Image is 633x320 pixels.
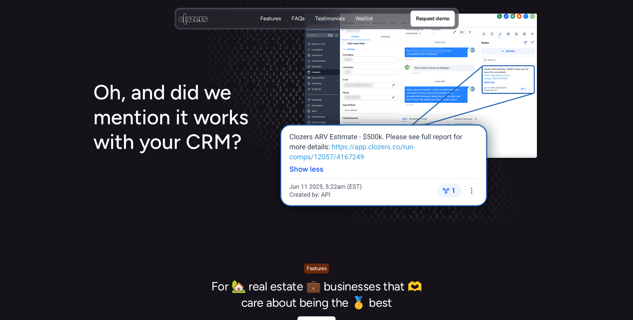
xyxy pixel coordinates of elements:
p: Features [260,15,281,22]
a: Request demo [410,11,455,27]
a: FAQsFAQs [291,15,304,23]
h1: Oh, and did we mention it works with your CRM? [93,80,253,154]
p: Waitlist [355,22,373,30]
p: Features [260,22,281,30]
p: Waitlist [355,15,373,22]
p: Features [307,264,326,273]
p: Request demo [416,14,449,23]
p: Testimonials [315,15,345,22]
a: FeaturesFeatures [260,15,281,23]
a: WaitlistWaitlist [355,15,373,23]
a: TestimonialsTestimonials [315,15,345,23]
p: Testimonials [315,22,345,30]
p: FAQs [291,15,304,22]
p: FAQs [291,22,304,30]
h2: For 🏡 real estate 💼 businesses that 🫶 care about being the 🥇 best [204,278,430,311]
